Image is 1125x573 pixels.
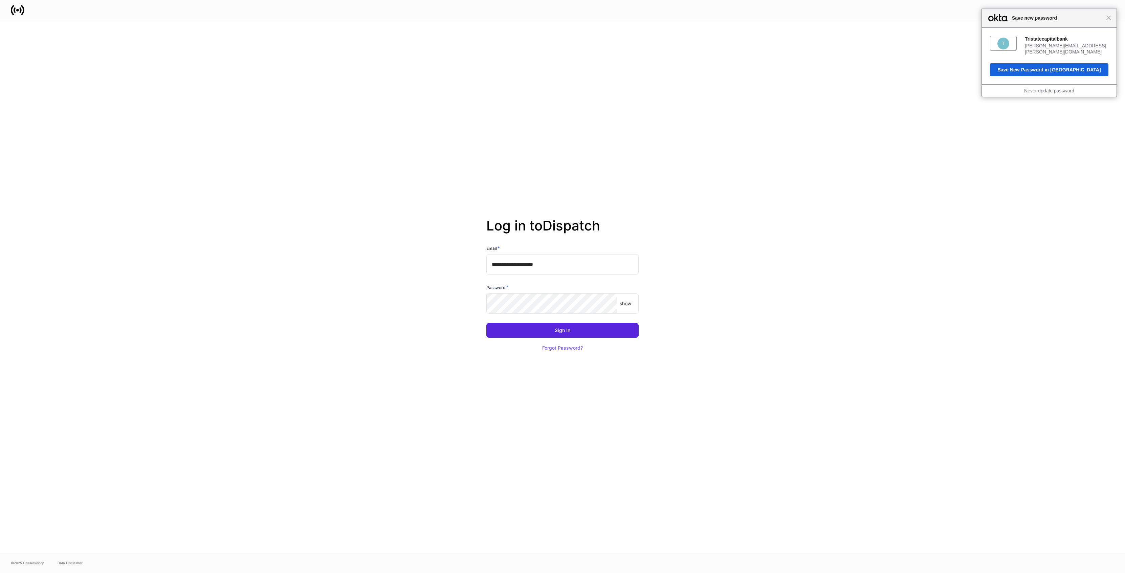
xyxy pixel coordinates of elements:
[1024,88,1074,93] a: Never update password
[1025,36,1108,42] div: Tristatecapitalbank
[534,340,591,355] button: Forgot Password?
[542,346,583,350] div: Forgot Password?
[58,560,83,566] a: Data Disclaimer
[555,328,570,333] div: Sign In
[997,38,1009,49] img: fs037oo39r1tkzXzJ357
[486,323,639,338] button: Sign In
[486,284,508,291] h6: Password
[1025,43,1108,55] div: [PERSON_NAME][EMAIL_ADDRESS][PERSON_NAME][DOMAIN_NAME]
[486,218,639,245] h2: Log in to Dispatch
[11,560,44,566] span: © 2025 OneAdvisory
[486,245,500,251] h6: Email
[620,300,631,307] p: show
[1009,14,1106,22] span: Save new password
[990,63,1108,76] button: Save New Password in [GEOGRAPHIC_DATA]
[1106,15,1111,20] span: Close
